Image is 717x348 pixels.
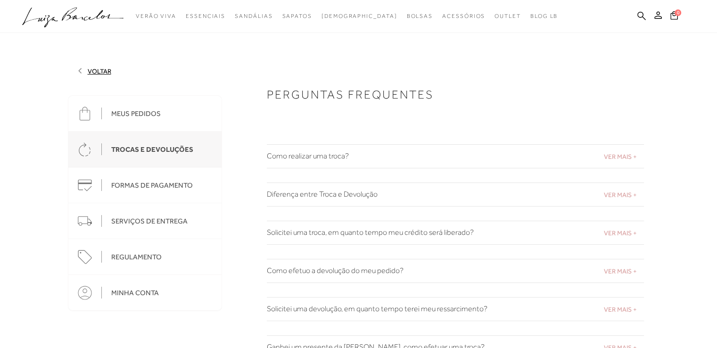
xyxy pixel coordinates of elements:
[267,266,644,275] h2: Como efetuo a devolução do meu pedido?
[68,167,222,203] a: FORMAS DE PAGAMENTO
[136,13,176,19] span: Verão Viva
[406,8,433,25] a: noSubCategoriesText
[111,109,161,118] div: MEUS PEDIDOS
[68,239,222,275] a: REGULAMENTO
[77,67,111,75] a: VOLTAR
[604,191,637,199] span: VER MAIS +
[442,13,485,19] span: Acessórios
[136,8,176,25] a: noSubCategoriesText
[235,8,272,25] a: noSubCategoriesText
[235,13,272,19] span: Sandálias
[604,229,637,237] span: VER MAIS +
[186,8,225,25] a: noSubCategoriesText
[111,217,188,225] div: SERVIÇOS DE ENTREGA
[604,306,637,313] span: VER MAIS +
[68,203,222,239] a: SERVIÇOS DE ENTREGA
[604,153,637,160] span: VER MAIS +
[442,8,485,25] a: noSubCategoriesText
[530,8,558,25] a: BLOG LB
[321,13,397,19] span: [DEMOGRAPHIC_DATA]
[267,88,606,102] h1: PERGUNTAS FREQUENTES
[267,305,644,314] h2: Solicitei uma devolução, em quanto tempo terei meu ressarcimento?
[111,253,162,261] div: REGULAMENTO
[267,228,644,237] h2: Solicitei uma troca, em quanto tempo meu crédito será liberado?
[604,267,637,275] span: VER MAIS +
[267,190,644,199] h2: Diferença entre Troca e Devolução
[111,181,193,190] div: FORMAS DE PAGAMENTO
[68,275,222,311] a: MINHA CONTA
[68,96,222,132] a: MEUS PEDIDOS
[675,9,681,16] span: 0
[267,152,644,161] h2: Como realizar uma troca?
[530,13,558,19] span: BLOG LB
[494,8,521,25] a: noSubCategoriesText
[406,13,433,19] span: Bolsas
[282,8,312,25] a: noSubCategoriesText
[282,13,312,19] span: Sapatos
[668,10,681,23] button: 0
[494,13,521,19] span: Outlet
[111,145,193,154] div: TROCAS E DEVOLUÇÕES
[186,13,225,19] span: Essenciais
[111,289,159,297] div: MINHA CONTA
[68,132,222,167] a: TROCAS E DEVOLUÇÕES
[321,8,397,25] a: noSubCategoriesText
